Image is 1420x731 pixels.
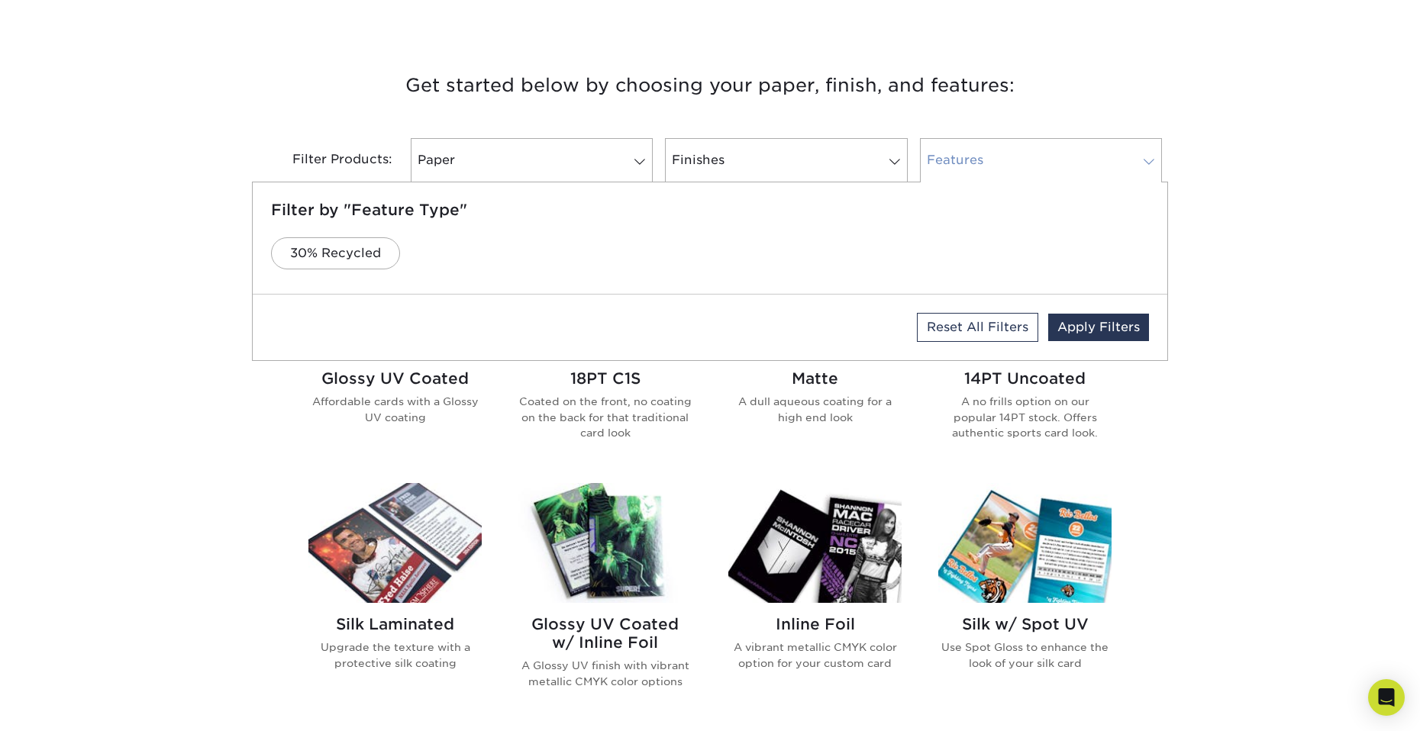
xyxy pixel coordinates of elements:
img: Silk Laminated Trading Cards [308,483,482,603]
h2: 14PT Uncoated [938,369,1112,388]
h2: Matte [728,369,902,388]
div: Open Intercom Messenger [1368,679,1405,716]
a: Paper [411,138,653,182]
a: Inline Foil Trading Cards Inline Foil A vibrant metallic CMYK color option for your custom card [728,483,902,713]
a: Finishes [665,138,907,182]
a: Apply Filters [1048,314,1149,341]
img: Inline Foil Trading Cards [728,483,902,603]
h2: Silk Laminated [308,615,482,633]
h2: Inline Foil [728,615,902,633]
p: A no frills option on our popular 14PT stock. Offers authentic sports card look. [938,394,1112,440]
a: 30% Recycled [271,237,400,269]
h2: Glossy UV Coated [308,369,482,388]
a: Silk Laminated Trading Cards Silk Laminated Upgrade the texture with a protective silk coating [308,483,482,713]
p: Coated on the front, no coating on the back for that traditional card look [518,394,692,440]
p: Use Spot Gloss to enhance the look of your silk card [938,639,1112,671]
a: Features [920,138,1162,182]
p: Upgrade the texture with a protective silk coating [308,639,482,671]
h2: Silk w/ Spot UV [938,615,1112,633]
a: Glossy UV Coated w/ Inline Foil Trading Cards Glossy UV Coated w/ Inline Foil A Glossy UV finish ... [518,483,692,713]
a: Reset All Filters [917,313,1038,342]
p: A vibrant metallic CMYK color option for your custom card [728,639,902,671]
h2: 18PT C1S [518,369,692,388]
img: Silk w/ Spot UV Trading Cards [938,483,1112,603]
p: Affordable cards with a Glossy UV coating [308,394,482,425]
a: Silk w/ Spot UV Trading Cards Silk w/ Spot UV Use Spot Gloss to enhance the look of your silk card [938,483,1112,713]
div: Filter Products: [252,138,405,182]
p: A dull aqueous coating for a high end look [728,394,902,425]
img: Glossy UV Coated w/ Inline Foil Trading Cards [518,483,692,603]
p: A Glossy UV finish with vibrant metallic CMYK color options [518,658,692,689]
h2: Glossy UV Coated w/ Inline Foil [518,615,692,652]
h3: Get started below by choosing your paper, finish, and features: [263,51,1157,120]
h5: Filter by "Feature Type" [271,201,1149,219]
